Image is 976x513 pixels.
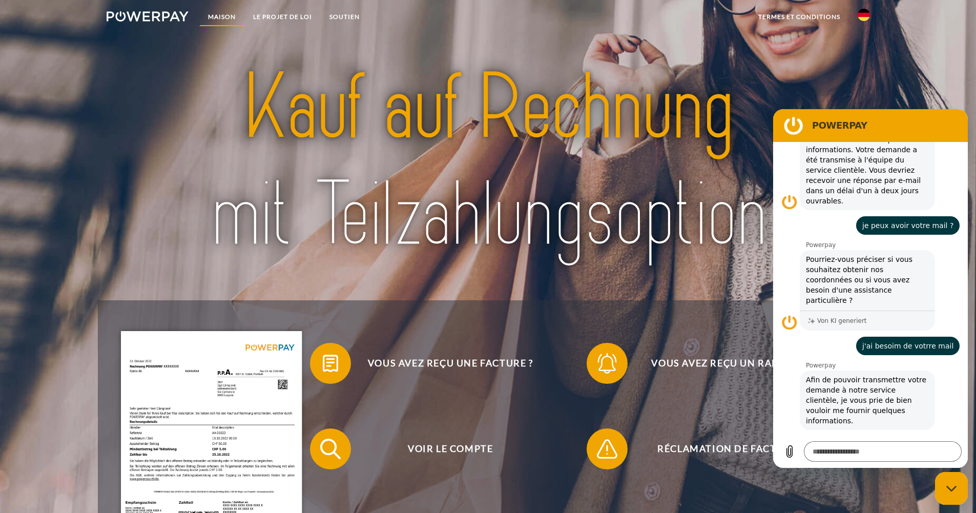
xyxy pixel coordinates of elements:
[208,13,236,20] font: Maison
[587,428,853,469] button: Réclamation de facture
[773,109,968,468] iframe: Fenêtre de messagerie
[329,13,360,20] font: SOUTIEN
[594,436,620,462] img: qb_warning.svg
[244,8,321,26] a: LE PROJET DE LOI
[651,357,803,368] font: Vous avez reçu un rappel ?
[368,357,533,368] font: Vous avez reçu une facture ?
[657,443,797,454] font: Réclamation de facture
[253,13,312,20] font: LE PROJET DE LOI
[310,343,576,384] button: Vous avez reçu une facture ?
[750,8,849,26] a: termes et conditions
[107,11,189,22] img: logo-powerpay-white.svg
[144,49,832,274] img: title-powerpay_de.svg
[310,428,576,469] button: Voir le compte
[408,443,493,454] font: Voir le compte
[594,351,620,376] img: qb_bell.svg
[858,9,870,21] img: de
[935,472,968,505] iframe: Schaltfläche zum Öffnen des Messaging-Fensters; Konversation läuft
[318,436,343,462] img: qb_search.svg
[199,8,244,26] a: Maison
[587,343,853,384] button: Vous avez reçu un rappel ?
[318,351,343,376] img: qb_bill.svg
[758,13,840,20] font: termes et conditions
[321,8,368,26] a: SOUTIEN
